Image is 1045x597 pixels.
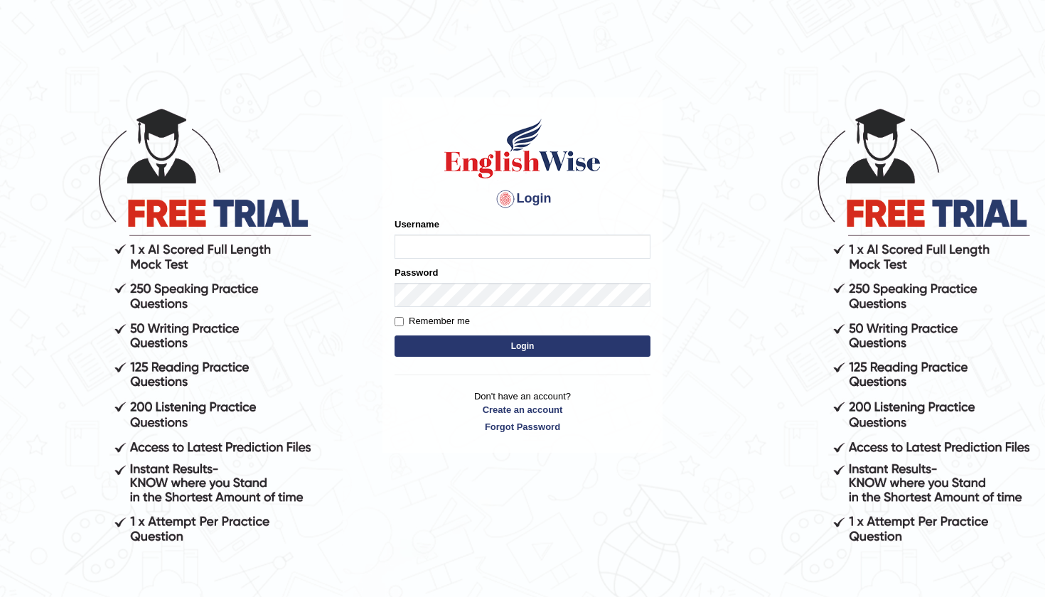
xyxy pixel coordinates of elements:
p: Don't have an account? [395,389,650,434]
label: Password [395,266,438,279]
label: Remember me [395,314,470,328]
a: Forgot Password [395,420,650,434]
img: Logo of English Wise sign in for intelligent practice with AI [441,117,604,181]
button: Login [395,335,650,357]
h4: Login [395,188,650,210]
input: Remember me [395,317,404,326]
a: Create an account [395,403,650,416]
label: Username [395,217,439,231]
